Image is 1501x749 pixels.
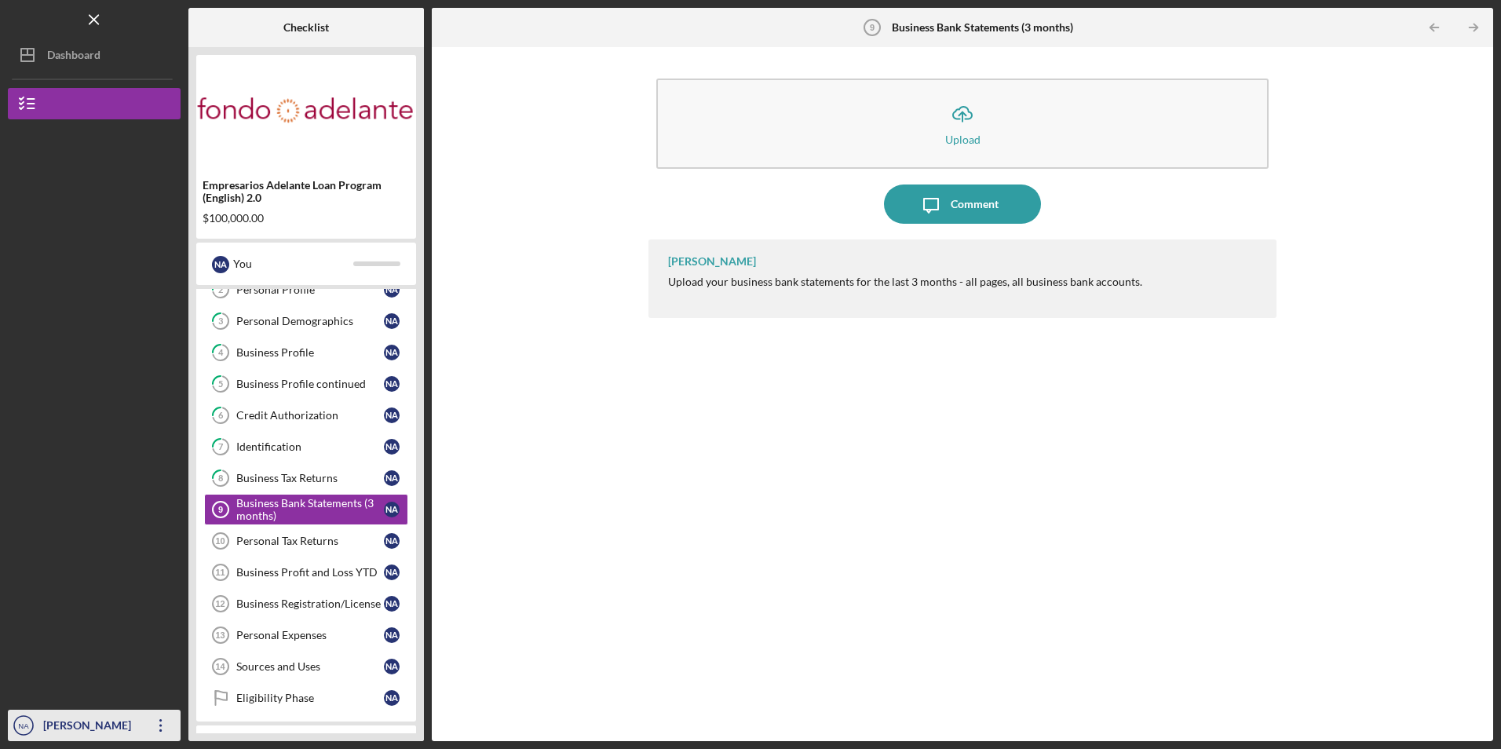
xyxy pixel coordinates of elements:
div: N A [384,533,400,549]
div: Identification [236,440,384,453]
div: $100,000.00 [203,212,410,225]
div: Credit Authorization [236,409,384,422]
div: Personal Tax Returns [236,535,384,547]
div: Business Profile [236,346,384,359]
div: Business Registration/License [236,597,384,610]
tspan: 13 [215,630,225,640]
a: 13Personal ExpensesNA [204,619,408,651]
div: Business Bank Statements (3 months) [236,497,384,522]
tspan: 3 [218,316,223,327]
div: N A [384,313,400,329]
tspan: 9 [218,505,223,514]
b: Business Bank Statements (3 months) [892,21,1073,34]
div: Business Profile continued [236,378,384,390]
div: [PERSON_NAME] [668,255,756,268]
a: 6Credit AuthorizationNA [204,400,408,431]
a: Eligibility PhaseNA [204,682,408,714]
div: N A [384,282,400,298]
a: 2Personal ProfileNA [204,274,408,305]
div: N A [212,256,229,273]
div: Personal Demographics [236,315,384,327]
tspan: 11 [215,568,225,577]
tspan: 14 [215,662,225,671]
div: N A [384,376,400,392]
div: N A [384,502,400,517]
tspan: 8 [218,473,223,484]
div: Empresarios Adelante Loan Program (English) 2.0 [203,179,410,204]
a: 8Business Tax ReturnsNA [204,462,408,494]
div: N A [384,470,400,486]
div: You [233,250,353,277]
div: Business Profit and Loss YTD [236,566,384,579]
a: 9Business Bank Statements (3 months)NA [204,494,408,525]
tspan: 12 [215,599,225,608]
div: N A [384,439,400,455]
a: 4Business ProfileNA [204,337,408,368]
a: 12Business Registration/LicenseNA [204,588,408,619]
text: NA [18,722,29,730]
div: N A [384,659,400,674]
div: Upload your business bank statements for the last 3 months - all pages, all business bank accounts. [668,276,1142,288]
button: Dashboard [8,39,181,71]
div: Personal Profile [236,283,384,296]
div: Comment [951,185,999,224]
div: N A [384,690,400,706]
button: NA[PERSON_NAME] [8,710,181,741]
button: Comment [884,185,1041,224]
a: 14Sources and UsesNA [204,651,408,682]
b: Checklist [283,21,329,34]
div: Personal Expenses [236,629,384,641]
div: N A [384,596,400,612]
div: Sources and Uses [236,660,384,673]
a: 3Personal DemographicsNA [204,305,408,337]
div: N A [384,564,400,580]
div: [PERSON_NAME] [39,710,141,745]
img: Product logo [196,63,416,157]
div: N A [384,407,400,423]
div: N A [384,627,400,643]
a: 10Personal Tax ReturnsNA [204,525,408,557]
a: 7IdentificationNA [204,431,408,462]
tspan: 10 [215,536,225,546]
a: 11Business Profit and Loss YTDNA [204,557,408,588]
div: Upload [945,133,981,145]
div: Eligibility Phase [236,692,384,704]
tspan: 7 [218,442,224,452]
tspan: 5 [218,379,223,389]
a: 5Business Profile continuedNA [204,368,408,400]
button: Upload [656,79,1268,169]
tspan: 9 [869,23,874,32]
tspan: 2 [218,285,223,295]
div: Business Tax Returns [236,472,384,484]
tspan: 6 [218,411,224,421]
div: N A [384,345,400,360]
tspan: 4 [218,348,224,358]
div: Dashboard [47,39,100,75]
